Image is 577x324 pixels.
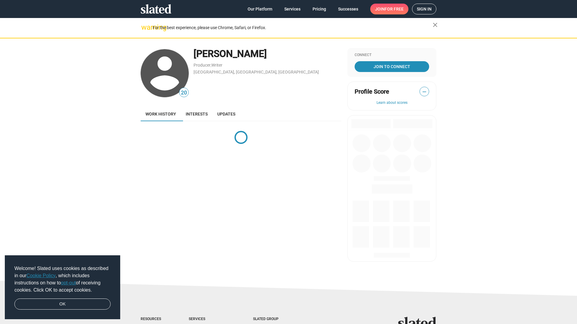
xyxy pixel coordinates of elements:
span: Services [284,4,301,14]
div: [PERSON_NAME] [194,47,341,60]
a: Cookie Policy [26,273,56,278]
button: Learn about scores [355,100,429,105]
span: Profile Score [355,88,389,96]
a: Successes [333,4,363,14]
span: Interests [186,112,208,116]
span: Our Platform [248,4,272,14]
a: Sign in [412,4,436,14]
a: Updates [212,107,240,121]
a: Our Platform [243,4,277,14]
span: Join To Connect [356,61,428,72]
div: cookieconsent [5,255,120,319]
a: Interests [181,107,212,121]
a: Joinfor free [370,4,408,14]
div: Services [189,317,229,322]
span: 20 [179,89,188,97]
a: dismiss cookie message [14,298,111,310]
span: Join [375,4,404,14]
span: Successes [338,4,358,14]
span: for free [385,4,404,14]
span: Sign in [417,4,432,14]
a: Work history [141,107,181,121]
span: Updates [217,112,235,116]
a: opt-out [61,280,76,285]
a: Writer [211,63,222,67]
div: Slated Group [253,317,294,322]
span: Work history [145,112,176,116]
a: Pricing [308,4,331,14]
mat-icon: close [432,21,439,28]
span: Welcome! Slated uses cookies as described in our , which includes instructions on how to of recei... [14,265,111,294]
a: Join To Connect [355,61,429,72]
div: Connect [355,53,429,58]
a: Services [279,4,305,14]
a: Producer [194,63,211,67]
span: — [420,88,429,96]
div: For the best experience, please use Chrome, Safari, or Firefox. [153,24,433,32]
div: Resources [141,317,165,322]
span: Pricing [313,4,326,14]
a: [GEOGRAPHIC_DATA], [GEOGRAPHIC_DATA], [GEOGRAPHIC_DATA] [194,70,319,74]
mat-icon: warning [141,24,148,31]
